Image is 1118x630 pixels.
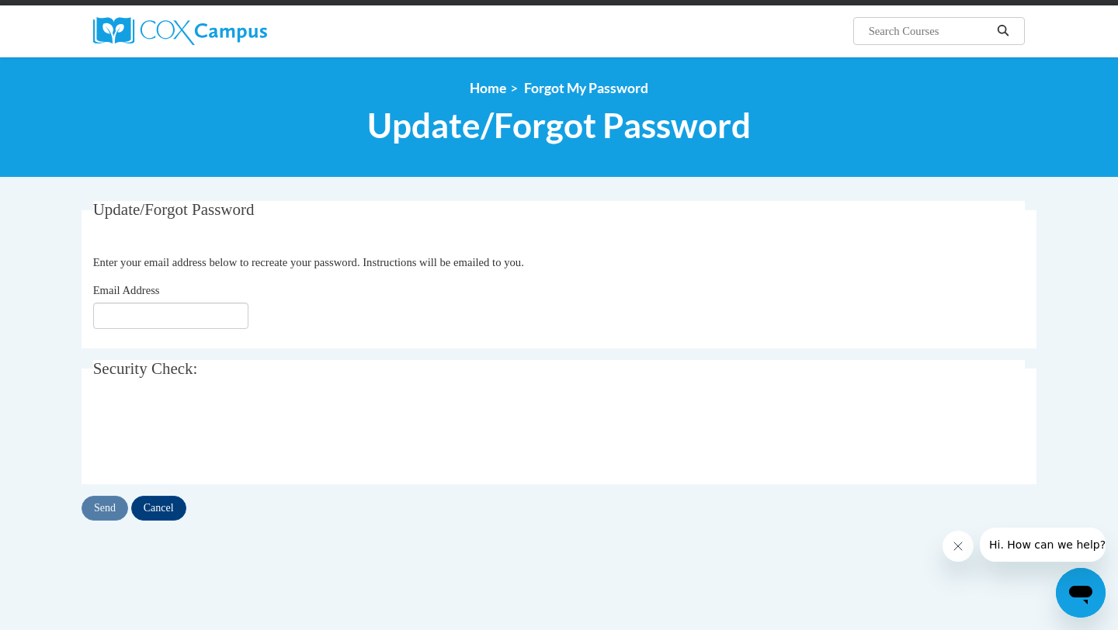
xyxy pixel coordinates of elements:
span: Security Check: [93,359,198,378]
span: Email Address [93,284,160,296]
a: Home [470,80,506,96]
span: Enter your email address below to recreate your password. Instructions will be emailed to you. [93,256,524,268]
iframe: reCAPTCHA [93,404,329,465]
span: Update/Forgot Password [367,105,751,146]
span: Forgot My Password [524,80,648,96]
input: Cancel [131,496,186,521]
a: Cox Campus [93,17,388,45]
input: Search Courses [867,22,991,40]
iframe: Close message [943,531,974,562]
iframe: Button to launch messaging window [1056,568,1106,618]
span: Update/Forgot Password [93,200,255,219]
input: Email [93,303,248,329]
img: Cox Campus [93,17,267,45]
iframe: Message from company [980,528,1106,562]
button: Search [991,22,1015,40]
